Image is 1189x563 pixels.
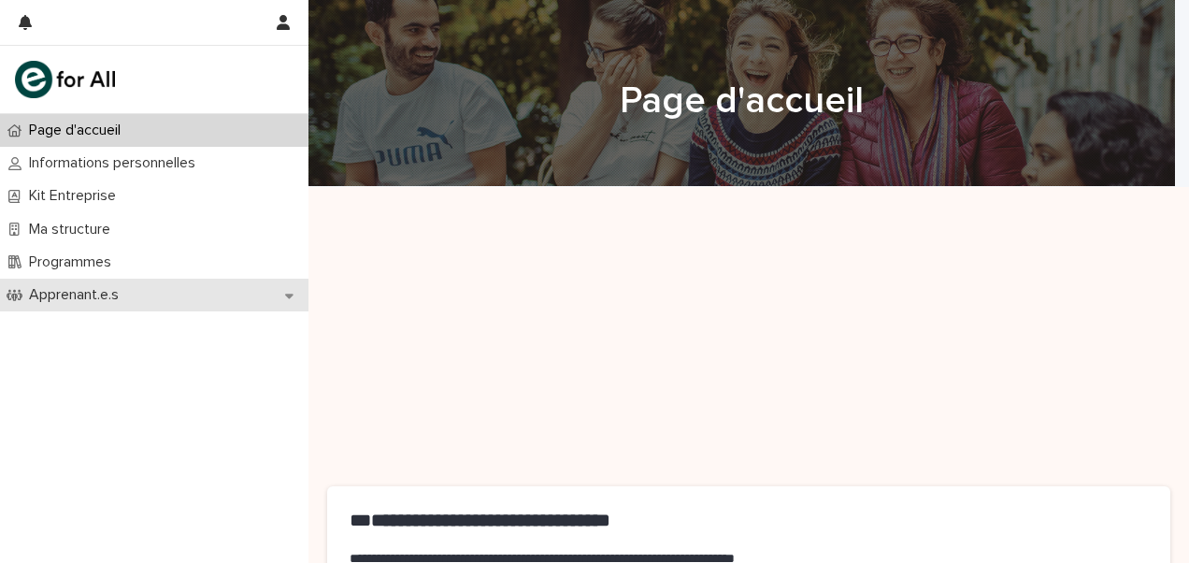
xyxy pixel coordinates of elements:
h1: Page d'accueil [327,79,1156,123]
p: Page d'accueil [21,122,136,139]
p: Informations personnelles [21,154,210,172]
img: mHINNnv7SNCQZijbaqql [15,61,115,98]
p: Programmes [21,253,126,271]
p: Apprenant.e.s [21,286,134,304]
p: Ma structure [21,221,125,238]
p: Kit Entreprise [21,187,131,205]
